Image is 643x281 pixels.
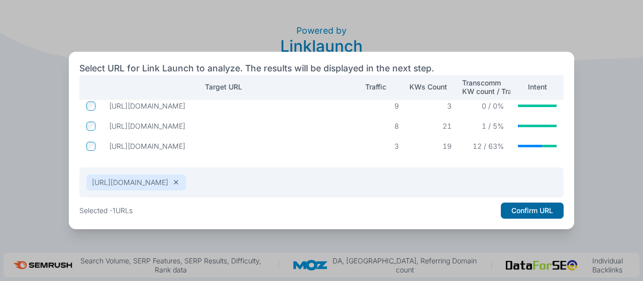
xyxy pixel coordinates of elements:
p: Traffic [365,82,386,91]
p: 3 [413,102,452,111]
p: Target URL [205,82,242,91]
p: Transcomm KW count / Traffic [462,78,522,96]
p: 12 / 63% [466,142,504,151]
p: 8 [360,122,399,131]
p: 21 [413,122,452,131]
p: Intent [528,82,547,91]
p: https://rootvitalityhealth.com/blogs/news/do-collagen-peptides-cause-constipation [109,122,346,131]
h2: Select URL for Link Launch to analyze. The results will be displayed in the next step. [79,62,434,75]
p: 9 [360,102,399,111]
p: 3 [360,142,399,151]
p: 1 / 5% [466,122,504,131]
p: KWs Count [409,82,447,91]
p: [URL][DOMAIN_NAME] [92,178,168,187]
p: 0 / 0% [466,102,504,111]
button: Confirm URL [501,203,564,219]
p: Selected - 1 URLs [79,206,133,215]
p: https://rootvitalityhealth.com/blogs/news/can-i-take-colostrum-and-collagen-together [109,102,346,111]
p: 19 [413,142,452,151]
p: https://rootvitalityhealth.com/blogs/news/collagen-vs-colostrum-which-supplement-fits-your-health... [109,142,346,151]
